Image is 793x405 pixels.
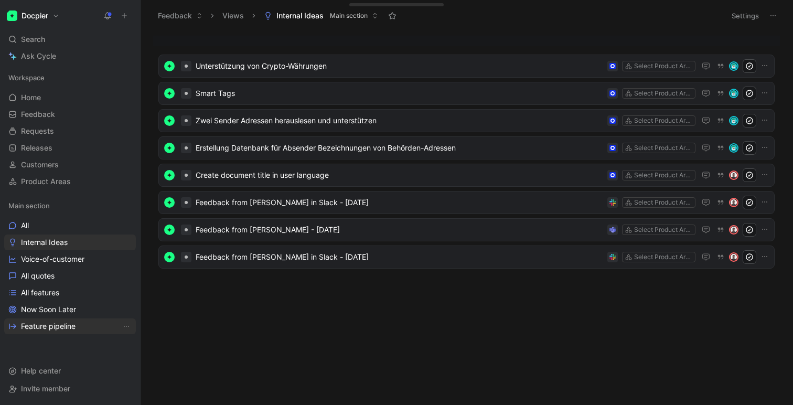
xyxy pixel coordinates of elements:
img: Docpier [7,10,17,21]
img: avatar [730,226,737,233]
span: Releases [21,143,52,153]
a: logoErstellung Datenbank für Absender Bezeichnungen von Behörden-AdressenSelect Product Areasavatar [158,136,775,159]
img: logo [164,170,175,180]
span: Smart Tags [196,87,603,100]
img: avatar [730,117,737,124]
button: Feedback [153,8,207,24]
div: Select Product Areas [634,61,693,71]
span: Unterstützung von Crypto-Währungen [196,60,603,72]
a: Releases [4,140,136,156]
img: avatar [730,144,737,152]
img: avatar [730,62,737,70]
span: All quotes [21,271,55,281]
span: Feedback [21,109,55,120]
div: Select Product Areas [634,115,693,126]
img: logo [164,252,175,262]
div: Invite member [4,381,136,397]
span: Internal Ideas [276,10,324,21]
span: Invite member [21,384,70,393]
a: Now Soon Later [4,302,136,317]
span: Internal Ideas [21,237,68,248]
button: DocpierDocpier [4,8,62,23]
img: avatar [730,90,737,97]
a: Customers [4,157,136,173]
button: View actions [121,321,132,332]
a: logoZwei Sender Adressen herauslesen und unterstützenSelect Product Areasavatar [158,109,775,132]
a: Ask Cycle [4,48,136,64]
img: logo [164,143,175,153]
a: logoSmart TagsSelect Product Areasavatar [158,82,775,105]
a: Product Areas [4,174,136,189]
div: Search [4,31,136,47]
img: logo [164,61,175,71]
a: All features [4,285,136,301]
span: Voice-of-customer [21,254,84,264]
a: logoUnterstützung von Crypto-WährungenSelect Product Areasavatar [158,55,775,78]
img: logo [164,115,175,126]
a: logoCreate document title in user languageSelect Product Areasavatar [158,164,775,187]
div: Main section [4,198,136,214]
span: Help center [21,366,61,375]
a: All quotes [4,268,136,284]
div: Select Product Areas [634,88,693,99]
span: Main section [8,200,50,211]
img: logo [164,88,175,99]
span: Workspace [8,72,45,83]
span: Search [21,33,45,46]
span: Ask Cycle [21,50,56,62]
a: All [4,218,136,233]
span: All [21,220,29,231]
span: Main section [330,10,368,21]
img: avatar [730,253,737,261]
div: Select Product Areas [634,197,693,208]
img: avatar [730,199,737,206]
div: Help center [4,363,136,379]
span: All features [21,287,59,298]
button: Internal IdeasMain section [259,8,383,24]
a: logoFeedback from [PERSON_NAME] in Slack - [DATE]Select Product Areasavatar [158,246,775,269]
span: Product Areas [21,176,71,187]
a: logoFeedback from [PERSON_NAME] in Slack - [DATE]Select Product Areasavatar [158,191,775,214]
div: Select Product Areas [634,225,693,235]
span: Erstellung Datenbank für Absender Bezeichnungen von Behörden-Adressen [196,142,603,154]
button: Settings [727,8,764,23]
span: Home [21,92,41,103]
span: Create document title in user language [196,169,603,182]
span: Requests [21,126,54,136]
a: Voice-of-customer [4,251,136,267]
img: avatar [730,172,737,179]
a: Home [4,90,136,105]
a: logoFeedback from [PERSON_NAME] - [DATE]Select Product Areasavatar [158,218,775,241]
img: logo [164,197,175,208]
div: Select Product Areas [634,170,693,180]
div: Workspace [4,70,136,86]
h1: Docpier [22,11,48,20]
span: Now Soon Later [21,304,76,315]
div: Select Product Areas [634,252,693,262]
span: Feedback from [PERSON_NAME] in Slack - [DATE] [196,251,603,263]
span: Feature pipeline [21,321,76,332]
button: Views [218,8,249,24]
a: Feedback [4,106,136,122]
span: Feedback from [PERSON_NAME] - [DATE] [196,223,603,236]
span: Feedback from [PERSON_NAME] in Slack - [DATE] [196,196,603,209]
span: Zwei Sender Adressen herauslesen und unterstützen [196,114,603,127]
img: logo [164,225,175,235]
a: Internal Ideas [4,235,136,250]
a: Requests [4,123,136,139]
div: Main sectionAllInternal IdeasVoice-of-customerAll quotesAll featuresNow Soon LaterFeature pipelin... [4,198,136,334]
div: Select Product Areas [634,143,693,153]
a: Feature pipelineView actions [4,318,136,334]
span: Customers [21,159,59,170]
